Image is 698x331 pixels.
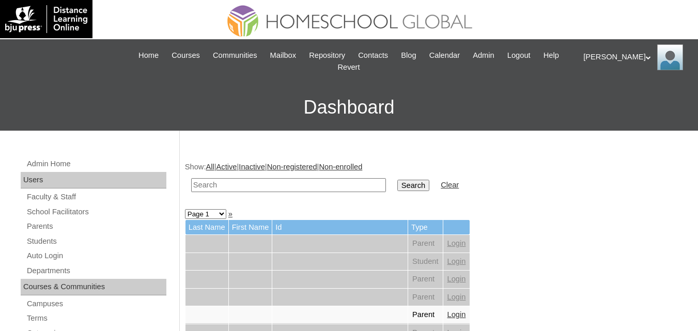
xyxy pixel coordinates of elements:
[26,249,166,262] a: Auto Login
[229,220,272,235] td: First Name
[133,50,164,61] a: Home
[424,50,465,61] a: Calendar
[265,50,302,61] a: Mailbox
[5,84,693,131] h3: Dashboard
[502,50,536,61] a: Logout
[538,50,564,61] a: Help
[26,191,166,203] a: Faculty & Staff
[26,297,166,310] a: Campuses
[208,50,262,61] a: Communities
[239,163,265,171] a: Inactive
[544,50,559,61] span: Help
[26,220,166,233] a: Parents
[657,44,683,70] img: Ariane Ebuen
[473,50,494,61] span: Admin
[408,306,443,324] td: Parent
[216,163,237,171] a: Active
[228,210,232,218] a: »
[26,312,166,325] a: Terms
[138,50,159,61] span: Home
[408,271,443,288] td: Parent
[185,162,688,198] div: Show: | | | |
[447,239,466,247] a: Login
[447,275,466,283] a: Login
[5,5,87,33] img: logo-white.png
[21,172,166,188] div: Users
[337,61,360,73] span: Revert
[309,50,345,61] span: Repository
[358,50,388,61] span: Contacts
[270,50,297,61] span: Mailbox
[26,157,166,170] a: Admin Home
[26,206,166,218] a: School Facilitators
[441,181,459,189] a: Clear
[166,50,205,61] a: Courses
[353,50,393,61] a: Contacts
[447,257,466,265] a: Login
[26,235,166,248] a: Students
[206,163,214,171] a: All
[408,253,443,271] td: Student
[304,50,350,61] a: Repository
[191,178,386,192] input: Search
[319,163,362,171] a: Non-enrolled
[172,50,200,61] span: Courses
[507,50,531,61] span: Logout
[447,310,466,319] a: Login
[397,180,429,191] input: Search
[408,220,443,235] td: Type
[583,44,688,70] div: [PERSON_NAME]
[332,61,365,73] a: Revert
[396,50,421,61] a: Blog
[408,235,443,253] td: Parent
[272,220,408,235] td: Id
[429,50,460,61] span: Calendar
[447,293,466,301] a: Login
[213,50,257,61] span: Communities
[401,50,416,61] span: Blog
[21,279,166,295] div: Courses & Communities
[267,163,317,171] a: Non-registered
[185,220,228,235] td: Last Name
[408,289,443,306] td: Parent
[468,50,500,61] a: Admin
[26,264,166,277] a: Departments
